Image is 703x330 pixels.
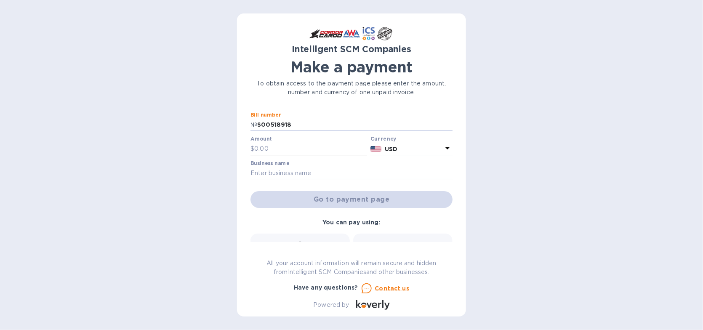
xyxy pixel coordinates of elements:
[250,120,257,129] p: №
[294,284,358,291] b: Have any questions?
[250,58,453,76] h1: Make a payment
[254,143,367,155] input: 0.00
[257,119,453,131] input: Enter bill number
[250,167,453,180] input: Enter business name
[250,259,453,277] p: All your account information will remain secure and hidden from Intelligent SCM Companies and oth...
[370,136,397,142] b: Currency
[385,146,397,152] b: USD
[313,301,349,309] p: Powered by
[250,112,281,117] label: Bill number
[370,146,382,152] img: USD
[375,285,410,292] u: Contact us
[250,161,289,166] label: Business name
[250,137,272,142] label: Amount
[250,79,453,97] p: To obtain access to the payment page please enter the amount, number and currency of one unpaid i...
[322,219,380,226] b: You can pay using:
[250,144,254,153] p: $
[292,44,411,54] b: Intelligent SCM Companies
